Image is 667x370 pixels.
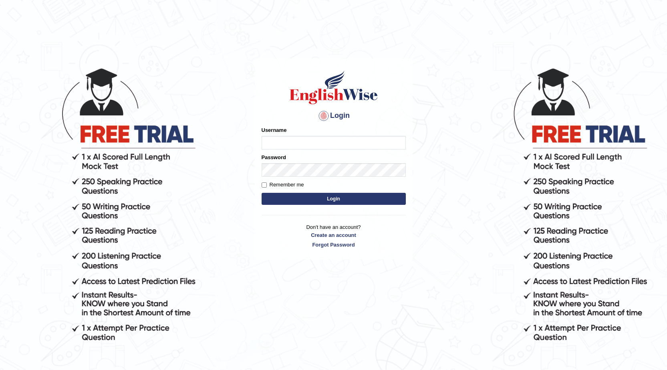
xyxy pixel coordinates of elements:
[262,109,406,122] h4: Login
[262,193,406,205] button: Login
[262,231,406,239] a: Create an account
[262,126,287,134] label: Username
[262,241,406,249] a: Forgot Password
[262,181,304,189] label: Remember me
[262,154,286,161] label: Password
[262,182,267,188] input: Remember me
[262,223,406,248] p: Don't have an account?
[288,69,379,105] img: Logo of English Wise sign in for intelligent practice with AI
